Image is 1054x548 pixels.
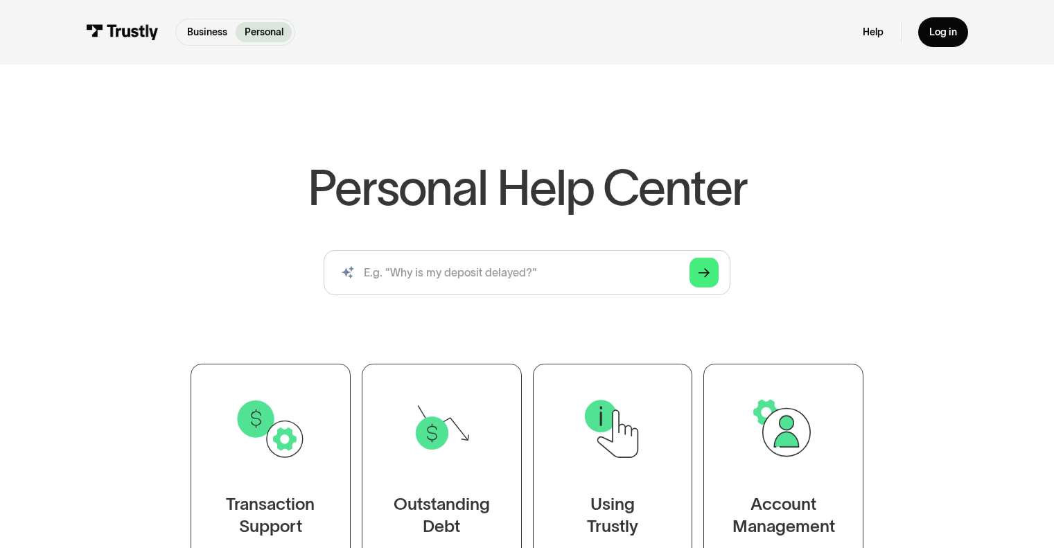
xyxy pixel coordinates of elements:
p: Personal [245,25,283,39]
h1: Personal Help Center [308,163,747,213]
a: Business [179,22,236,42]
div: Account Management [732,493,835,538]
p: Business [187,25,227,39]
img: Trustly Logo [86,24,159,39]
div: Using Trustly [587,493,638,538]
a: Log in [918,17,968,47]
input: search [324,250,730,295]
div: Log in [929,26,957,38]
a: Personal [236,22,291,42]
form: Search [324,250,730,295]
div: Transaction Support [226,493,315,538]
a: Help [863,26,884,38]
div: Outstanding Debt [394,493,490,538]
